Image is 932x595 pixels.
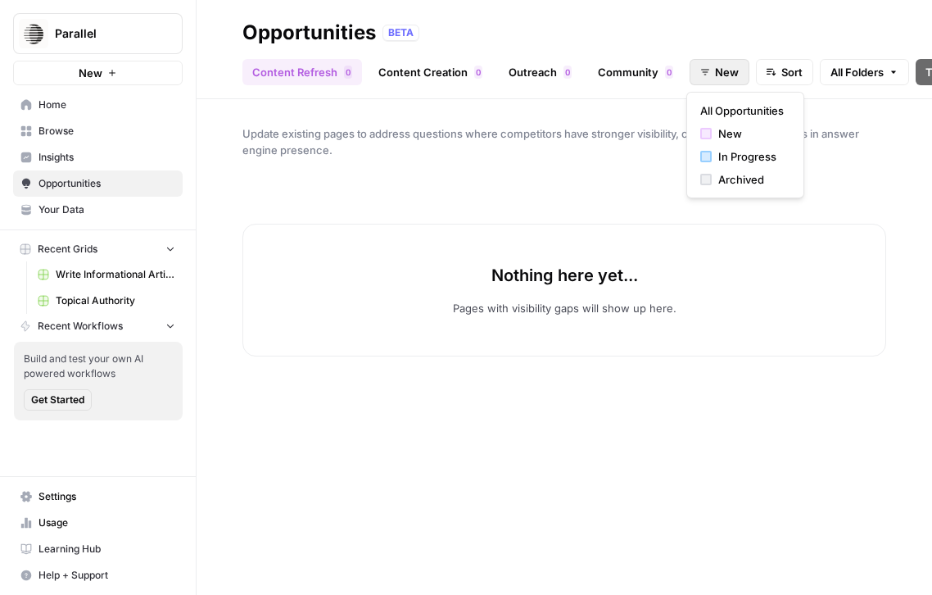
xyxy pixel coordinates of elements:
a: Home [13,92,183,118]
span: Settings [38,489,175,504]
div: 0 [563,66,572,79]
span: Insights [38,150,175,165]
a: Insights [13,144,183,170]
p: Nothing here yet... [491,264,638,287]
div: Opportunities [242,20,376,46]
span: Usage [38,516,175,530]
a: Opportunities [13,170,183,197]
span: 0 [565,66,570,79]
p: Pages with visibility gaps will show up here. [453,300,676,316]
button: Help + Support [13,562,183,588]
span: Update existing pages to address questions where competitors have stronger visibility, closing co... [242,125,886,158]
span: Write Informational Article [56,267,175,282]
a: Write Informational Article [30,261,183,288]
span: New [718,125,784,142]
a: Browse [13,118,183,144]
span: Recent Grids [38,242,97,257]
button: Get Started [24,389,92,411]
span: All Folders [830,64,884,80]
span: Parallel [55,25,154,42]
span: Get Started [31,393,84,407]
span: 0 [476,66,481,79]
span: New [715,64,739,80]
a: Content Creation0 [369,59,492,85]
button: Workspace: Parallel [13,13,183,54]
span: Build and test your own AI powered workflows [24,352,173,381]
div: BETA [382,25,419,41]
div: 0 [474,66,482,79]
a: Usage [13,510,183,536]
a: Community0 [588,59,683,85]
span: Learning Hub [38,542,175,556]
span: New [79,65,102,81]
span: Home [38,98,175,112]
span: Sort [781,64,803,80]
span: 0 [346,66,351,79]
a: Outreach0 [499,59,581,85]
span: Opportunities [38,176,175,191]
a: Your Data [13,197,183,223]
button: Sort [756,59,813,85]
span: 0 [667,66,672,79]
button: Recent Grids [13,237,183,261]
img: Parallel Logo [19,19,48,48]
span: Browse [38,124,175,139]
button: Recent Workflows [13,314,183,338]
a: Learning Hub [13,536,183,562]
span: Help + Support [38,568,175,583]
span: Archived [718,171,784,188]
span: In Progress [718,148,784,165]
button: New [690,59,749,85]
div: 0 [665,66,673,79]
div: 0 [344,66,352,79]
span: Recent Workflows [38,319,123,334]
div: New [686,92,804,198]
span: Topical Authority [56,293,175,308]
span: All Opportunities [700,102,784,119]
button: All Folders [820,59,909,85]
a: Settings [13,484,183,510]
a: Content Refresh0 [242,59,362,85]
button: New [13,61,183,85]
span: Your Data [38,202,175,217]
a: Topical Authority [30,288,183,314]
